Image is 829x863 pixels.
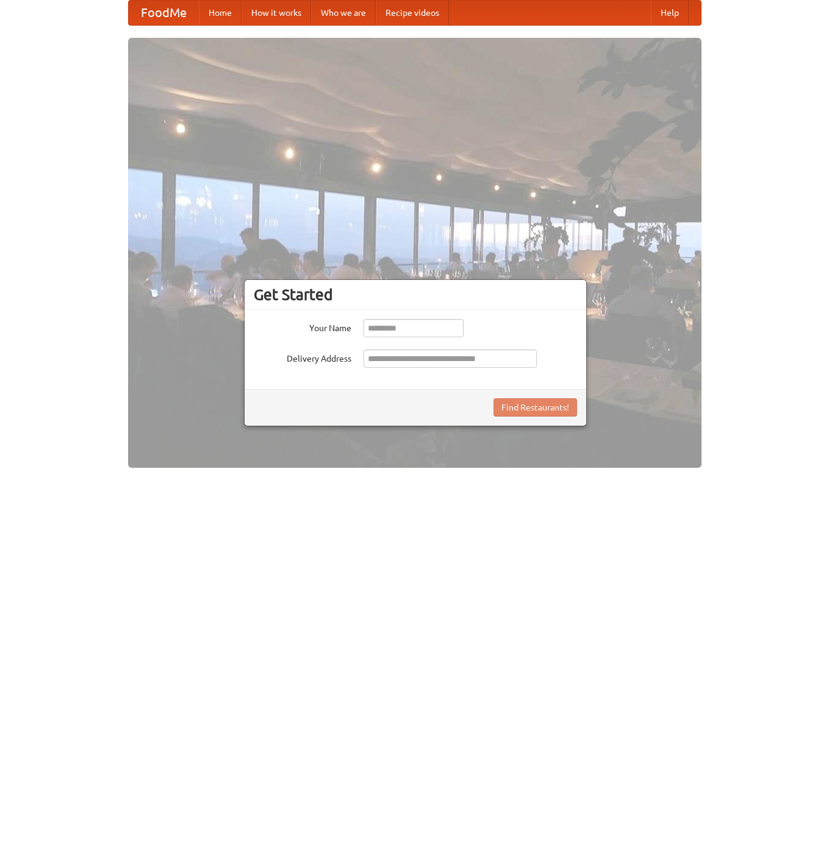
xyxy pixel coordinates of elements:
[311,1,376,25] a: Who we are
[254,349,351,365] label: Delivery Address
[254,319,351,334] label: Your Name
[254,285,577,304] h3: Get Started
[376,1,449,25] a: Recipe videos
[242,1,311,25] a: How it works
[129,1,199,25] a: FoodMe
[651,1,689,25] a: Help
[493,398,577,417] button: Find Restaurants!
[199,1,242,25] a: Home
